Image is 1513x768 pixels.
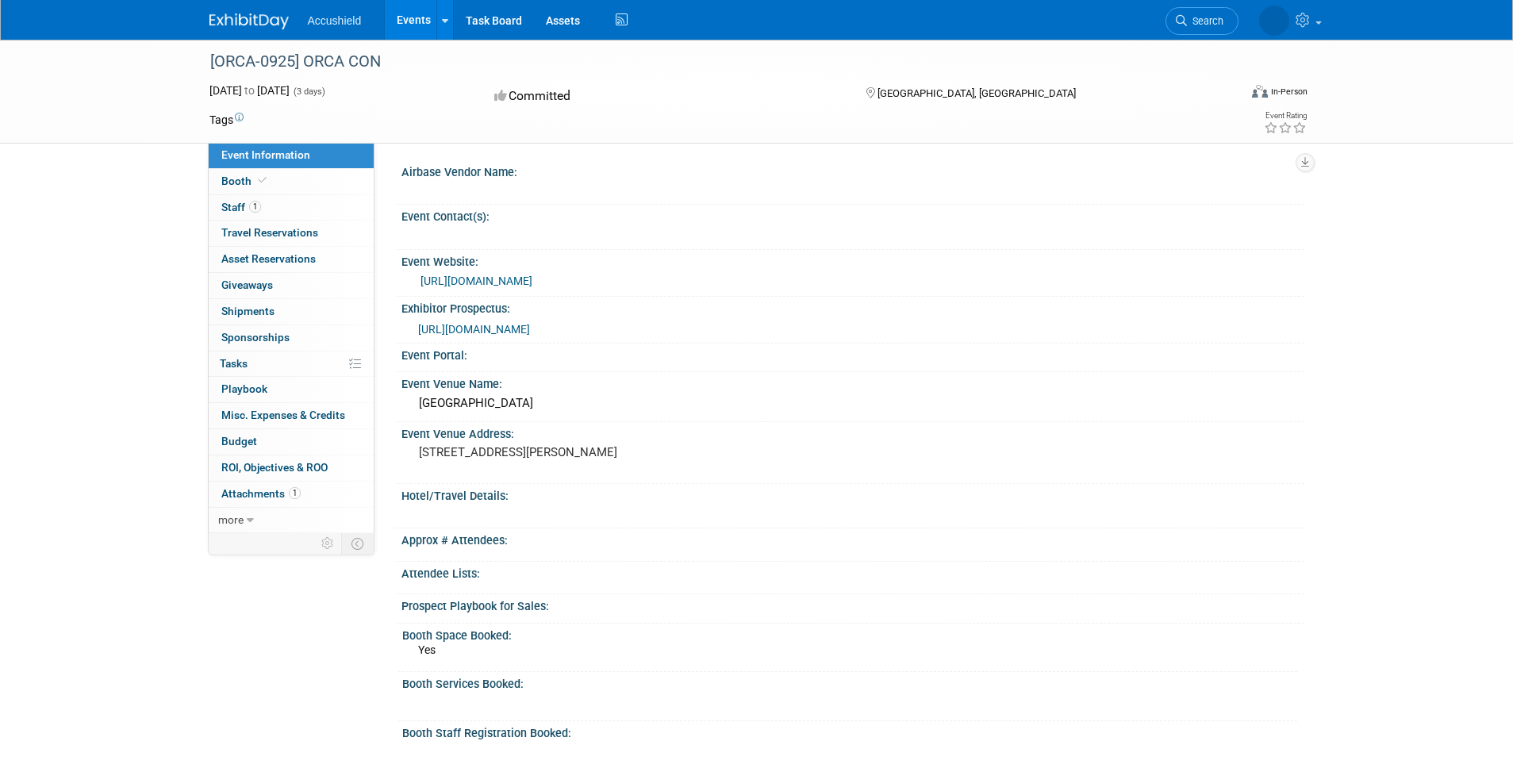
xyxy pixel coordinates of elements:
a: Travel Reservations [209,221,374,246]
span: Yes [418,643,436,656]
span: ROI, Objectives & ROO [221,461,328,474]
div: Approx # Attendees: [401,528,1304,548]
span: to [242,84,257,97]
a: [URL][DOMAIN_NAME] [420,275,532,287]
div: Prospect Playbook for Sales: [401,594,1304,614]
span: [GEOGRAPHIC_DATA], [GEOGRAPHIC_DATA] [877,87,1076,99]
span: (3 days) [292,86,325,97]
div: Booth Space Booked: [402,624,1297,643]
span: Attachments [221,487,301,500]
a: Giveaways [209,273,374,298]
a: Search [1165,7,1238,35]
div: Event Venue Address: [401,422,1304,442]
div: Committed [490,83,840,110]
span: Event Information [221,148,310,161]
span: Misc. Expenses & Credits [221,409,345,421]
div: [ORCA-0925] ORCA CON [205,48,1215,76]
div: Booth Staff Registration Booked: [402,721,1297,741]
span: Travel Reservations [221,226,318,239]
a: Shipments [209,299,374,324]
span: Playbook [221,382,267,395]
div: Event Venue Name: [401,372,1304,392]
span: Staff [221,201,261,213]
div: Booth Services Booked: [402,672,1297,692]
span: [DATE] [DATE] [209,84,290,97]
a: Playbook [209,377,374,402]
td: Personalize Event Tab Strip [314,533,342,554]
div: Event Format [1145,83,1308,106]
a: Staff1 [209,195,374,221]
td: Tags [209,112,244,128]
a: Asset Reservations [209,247,374,272]
img: Rose Easto [1259,6,1289,36]
a: Event Information [209,143,374,168]
a: Sponsorships [209,325,374,351]
pre: [STREET_ADDRESS][PERSON_NAME] [419,445,760,459]
div: Event Rating [1264,112,1307,120]
a: Budget [209,429,374,455]
span: Search [1187,15,1223,27]
img: Format-Inperson.png [1252,85,1268,98]
div: In-Person [1270,86,1308,98]
div: Hotel/Travel Details: [401,484,1304,504]
span: 1 [249,201,261,213]
img: ExhibitDay [209,13,289,29]
a: Booth [209,169,374,194]
span: Shipments [221,305,275,317]
span: Booth [221,175,270,187]
div: Airbase Vendor Name: [401,160,1304,180]
a: Tasks [209,351,374,377]
span: more [218,513,244,526]
i: Booth reservation complete [259,176,267,185]
span: Tasks [220,357,248,370]
div: [GEOGRAPHIC_DATA] [413,391,1292,416]
div: Event Portal: [401,344,1304,363]
a: ROI, Objectives & ROO [209,455,374,481]
span: Sponsorships [221,331,290,344]
a: [URL][DOMAIN_NAME] [418,323,530,336]
span: Asset Reservations [221,252,316,265]
span: Giveaways [221,278,273,291]
div: Attendee Lists: [401,562,1304,582]
td: Toggle Event Tabs [341,533,374,554]
a: more [209,508,374,533]
span: Budget [221,435,257,447]
span: Accushield [308,14,362,27]
div: Event Website: [401,250,1304,270]
a: Attachments1 [209,482,374,507]
div: Event Contact(s): [401,205,1304,225]
div: Exhibitor Prospectus: [401,297,1304,317]
span: 1 [289,487,301,499]
a: Misc. Expenses & Credits [209,403,374,428]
